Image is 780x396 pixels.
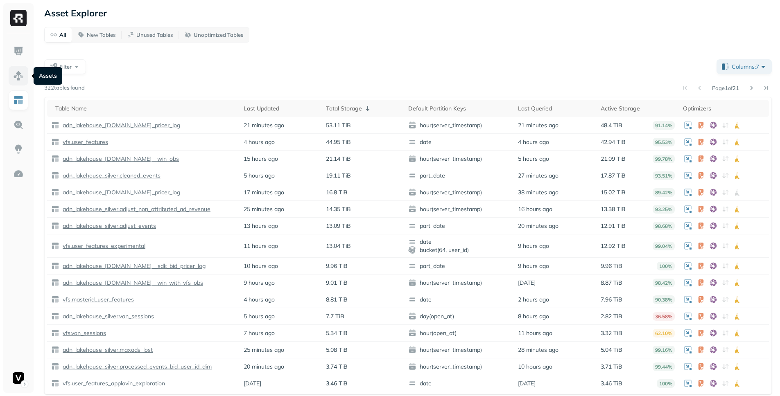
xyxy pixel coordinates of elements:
img: table [51,222,59,230]
a: vfs.user_features_experimental [59,242,145,250]
p: 3.32 TiB [601,329,622,337]
p: 3.74 TiB [326,363,348,371]
p: adn_lakehouse_[DOMAIN_NAME]__win_with_vfs_obs [61,279,203,287]
p: 2.82 TiB [601,313,622,320]
p: adn_lakehouse_[DOMAIN_NAME]_pricer_log [61,122,181,129]
p: 15.02 TiB [601,189,626,196]
p: 322 tables found [44,84,85,92]
img: table [51,329,59,337]
p: 5 hours ago [518,155,549,163]
p: 9 hours ago [518,242,549,250]
div: Last Queried [518,105,592,112]
a: vfs.user_features_applovin_exploration [59,380,165,387]
span: Columns: 7 [732,63,767,71]
a: adn_lakehouse_silver.cleaned_events [59,172,161,180]
img: table [51,295,59,304]
p: 90.38% [653,295,675,304]
img: Asset Explorer [13,95,24,106]
p: 9.96 TiB [326,262,348,270]
p: 99.16% [653,346,675,354]
img: table [51,262,59,270]
p: vfs.user_features [61,138,108,146]
p: 3.71 TiB [601,363,622,371]
p: 9.96 TiB [601,262,622,270]
p: adn_lakehouse_silver.cleaned_events [61,172,161,180]
img: table [51,155,59,163]
p: 89.42% [653,188,675,197]
span: Filter [59,63,72,71]
p: 44.95 TiB [326,138,351,146]
p: 13.04 TiB [326,242,351,250]
p: 7 hours ago [244,329,275,337]
p: vfs.van_sessions [61,329,106,337]
p: 4 hours ago [244,138,275,146]
p: 21 minutes ago [518,122,558,129]
img: Ryft [10,10,27,26]
p: 99.04% [653,242,675,250]
p: 38 minutes ago [518,189,558,196]
span: part_date [408,262,510,270]
p: adn_lakehouse_silver.adjust_events [61,222,156,230]
p: 42.94 TiB [601,138,626,146]
p: New Tables [87,31,115,39]
p: adn_lakehouse_silver.processed_events_bid_user_id_dim [61,363,212,371]
p: 9 hours ago [244,279,275,287]
img: Query Explorer [13,119,24,130]
img: table [51,379,59,387]
span: date [408,379,510,387]
p: adn_lakehouse_silver.van_sessions [61,313,154,320]
a: adn_lakehouse_[DOMAIN_NAME]__sdk_bid_pricer_log [59,262,206,270]
img: Insights [13,144,24,155]
p: 19.11 TiB [326,172,351,180]
button: Filter [44,59,86,74]
p: 48.4 TiB [601,122,622,129]
p: 13.38 TiB [601,205,626,213]
p: 93.25% [653,205,675,214]
p: 7.96 TiB [601,296,622,304]
p: 16 hours ago [518,205,552,213]
p: 10 hours ago [518,363,552,371]
img: Voodoo [13,372,24,384]
p: 20 minutes ago [518,222,558,230]
p: 21.09 TiB [601,155,626,163]
p: Unused Tables [136,31,173,39]
p: [DATE] [244,380,261,387]
span: bucket(64, user_id) [408,246,510,254]
span: hour(server_timestamp) [408,346,510,354]
p: 17.87 TiB [601,172,626,180]
p: 21 minutes ago [244,122,284,129]
p: 53.11 TiB [326,122,351,129]
p: 4 hours ago [244,296,275,304]
img: table [51,205,59,213]
p: All [59,31,66,39]
p: 2 hours ago [518,296,549,304]
img: table [51,121,59,129]
img: Optimization [13,169,24,179]
div: Last Updated [244,105,318,112]
span: part_date [408,171,510,180]
span: hour(server_timestamp) [408,121,510,129]
div: Table Name [55,105,235,112]
p: [DATE] [518,380,536,387]
p: Asset Explorer [44,7,107,19]
p: 5.34 TiB [326,329,348,337]
div: Total Storage [326,103,400,113]
span: part_date [408,222,510,230]
p: 21.14 TiB [326,155,351,163]
p: Page 1 of 21 [712,84,739,92]
p: 25 minutes ago [244,205,284,213]
img: table [51,171,59,180]
a: adn_lakehouse_[DOMAIN_NAME]__win_obs [59,155,179,163]
p: 95.53% [653,138,675,146]
p: adn_lakehouse_silver.maxads_lost [61,346,153,354]
span: hour(server_timestamp) [408,188,510,196]
p: 10 hours ago [244,262,278,270]
p: 99.78% [653,155,675,163]
span: hour(open_at) [408,329,510,337]
span: date [408,295,510,304]
button: Columns:7 [717,59,772,74]
p: 17 minutes ago [244,189,284,196]
p: 13 hours ago [244,222,278,230]
div: Assets [34,67,62,85]
p: adn_lakehouse_silver.adjust_non_attributed_ad_revenue [61,205,210,213]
